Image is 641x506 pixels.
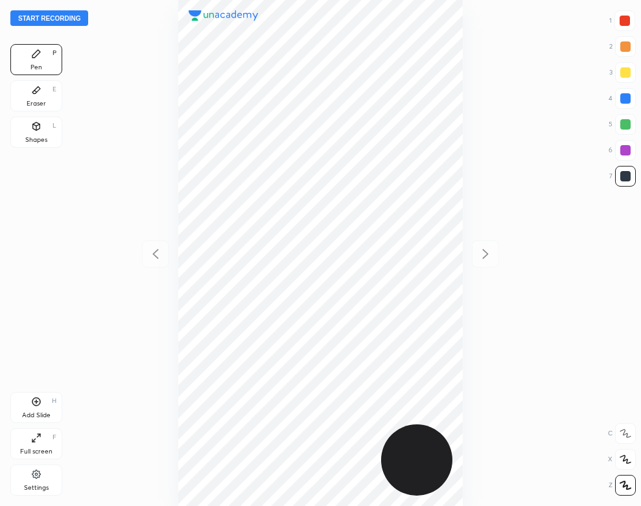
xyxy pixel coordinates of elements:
div: 3 [609,62,636,83]
div: Settings [24,485,49,491]
div: Eraser [27,100,46,107]
div: Z [609,475,636,496]
div: 6 [609,140,636,161]
div: 5 [609,114,636,135]
div: 7 [609,166,636,187]
div: H [52,398,56,404]
div: Full screen [20,448,52,455]
div: Add Slide [22,412,51,419]
div: 1 [609,10,635,31]
div: E [52,86,56,93]
div: L [52,122,56,129]
div: F [52,434,56,441]
div: P [52,50,56,56]
div: X [608,449,636,470]
img: logo.38c385cc.svg [189,10,259,21]
div: Shapes [25,137,47,143]
div: C [608,423,636,444]
div: 2 [609,36,636,57]
div: Pen [30,64,42,71]
div: 4 [609,88,636,109]
button: Start recording [10,10,88,26]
